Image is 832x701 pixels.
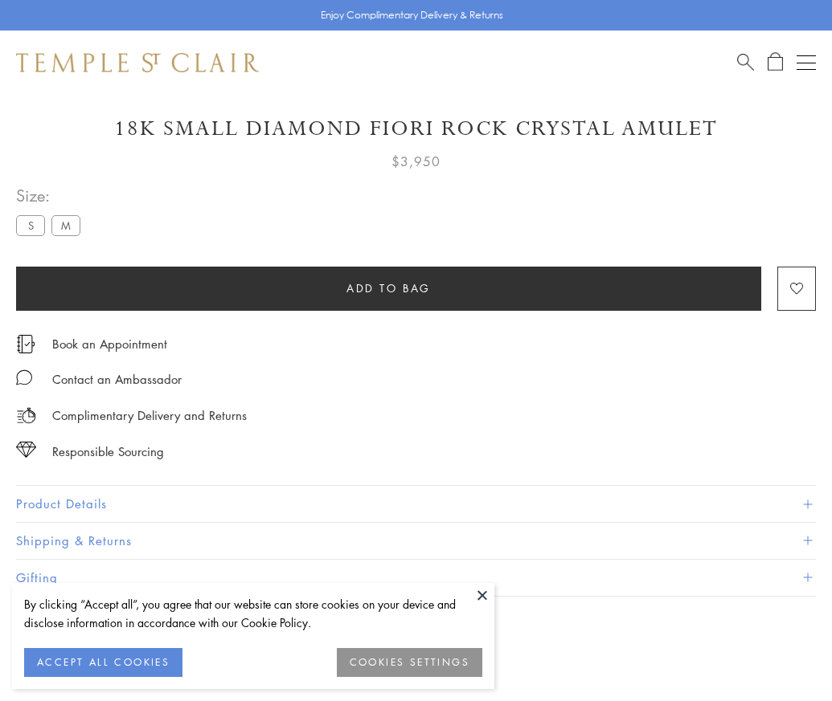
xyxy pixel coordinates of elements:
button: COOKIES SETTINGS [337,648,482,677]
a: Open Shopping Bag [768,52,783,72]
img: icon_appointment.svg [16,335,35,353]
div: Contact an Ambassador [52,369,182,389]
button: Open navigation [797,53,816,72]
p: Complimentary Delivery and Returns [52,406,247,426]
button: ACCEPT ALL COOKIES [24,648,182,677]
button: Add to bag [16,267,761,311]
div: Responsible Sourcing [52,442,164,462]
p: Enjoy Complimentary Delivery & Returns [321,7,503,23]
span: Size: [16,182,87,209]
button: Product Details [16,486,816,522]
button: Gifting [16,560,816,596]
h1: 18K Small Diamond Fiori Rock Crystal Amulet [16,115,816,143]
span: $3,950 [391,151,441,172]
img: icon_delivery.svg [16,406,36,426]
label: S [16,215,45,235]
img: icon_sourcing.svg [16,442,36,458]
label: M [51,215,80,235]
img: Temple St. Clair [16,53,259,72]
div: By clicking “Accept all”, you agree that our website can store cookies on your device and disclos... [24,595,482,632]
button: Shipping & Returns [16,523,816,559]
a: Book an Appointment [52,335,167,353]
img: MessageIcon-01_2.svg [16,369,32,385]
span: Add to bag [346,279,431,297]
a: Search [737,52,754,72]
